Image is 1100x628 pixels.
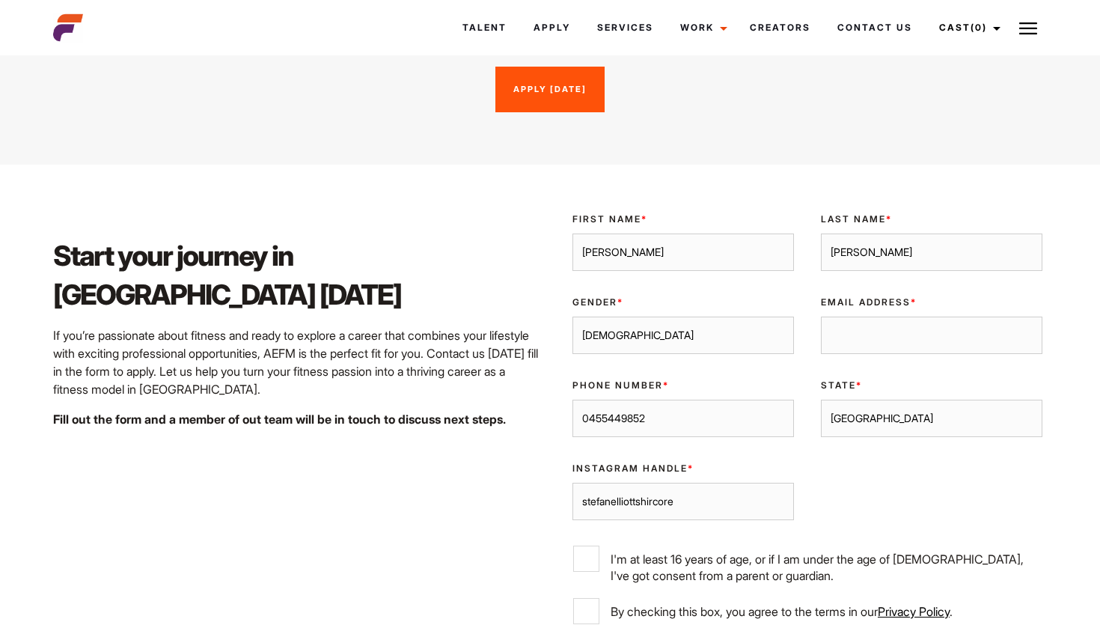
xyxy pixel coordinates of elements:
[572,296,794,309] label: Gender
[449,7,520,48] a: Talent
[1019,19,1037,37] img: Burger icon
[520,7,584,48] a: Apply
[584,7,667,48] a: Services
[821,213,1042,226] label: Last Name
[53,412,506,427] strong: Fill out the form and a member of out team will be in touch to discuss next steps.
[971,22,987,33] span: (0)
[53,237,541,314] h2: Start your journey in [GEOGRAPHIC_DATA] [DATE]
[821,296,1042,309] label: Email Address
[926,7,1009,48] a: Cast(0)
[821,379,1042,392] label: State
[824,7,926,48] a: Contact Us
[573,598,1042,624] label: By checking this box, you agree to the terms in our .
[573,598,599,624] input: By checking this box, you agree to the terms in ourPrivacy Policy.
[53,13,83,43] img: cropped-aefm-brand-fav-22-square.png
[572,213,794,226] label: First Name
[53,326,541,398] p: If you’re passionate about fitness and ready to explore a career that combines your lifestyle wit...
[573,546,1042,584] label: I'm at least 16 years of age, or if I am under the age of [DEMOGRAPHIC_DATA], I've got consent fr...
[878,604,950,619] a: Privacy Policy
[572,462,794,475] label: Instagram Handle
[572,379,794,392] label: Phone Number
[736,7,824,48] a: Creators
[667,7,736,48] a: Work
[573,546,599,572] input: I'm at least 16 years of age, or if I am under the age of [DEMOGRAPHIC_DATA], I've got consent fr...
[495,67,605,113] a: Apply [DATE]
